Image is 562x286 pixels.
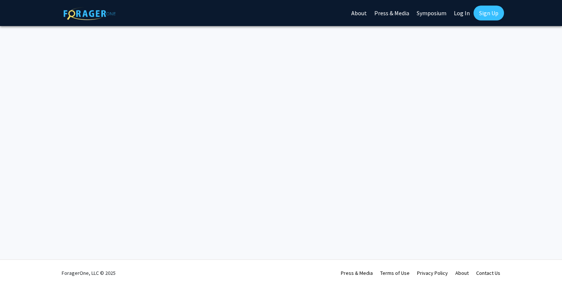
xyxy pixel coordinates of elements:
a: About [455,270,469,276]
img: ForagerOne Logo [64,7,116,20]
a: Terms of Use [380,270,410,276]
a: Sign Up [474,6,504,20]
a: Privacy Policy [417,270,448,276]
a: Press & Media [341,270,373,276]
a: Contact Us [476,270,500,276]
div: ForagerOne, LLC © 2025 [62,260,116,286]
